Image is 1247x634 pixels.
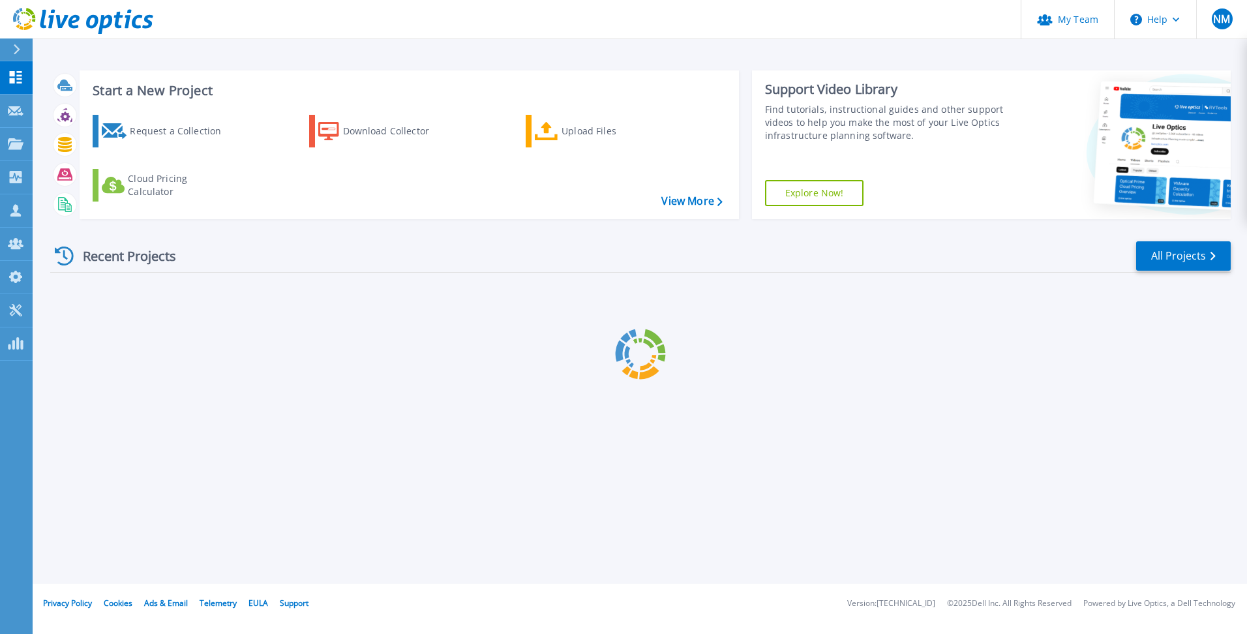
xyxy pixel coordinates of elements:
li: Version: [TECHNICAL_ID] [847,599,935,608]
a: Telemetry [200,597,237,609]
a: Support [280,597,308,609]
a: All Projects [1136,241,1231,271]
a: Privacy Policy [43,597,92,609]
li: © 2025 Dell Inc. All Rights Reserved [947,599,1072,608]
div: Download Collector [343,118,447,144]
a: View More [661,195,722,207]
a: Explore Now! [765,180,864,206]
li: Powered by Live Optics, a Dell Technology [1083,599,1235,608]
div: Upload Files [562,118,666,144]
div: Find tutorials, instructional guides and other support videos to help you make the most of your L... [765,103,1009,142]
a: Upload Files [526,115,671,147]
div: Request a Collection [130,118,234,144]
a: EULA [248,597,268,609]
div: Support Video Library [765,81,1009,98]
a: Cloud Pricing Calculator [93,169,238,202]
span: NM [1213,14,1230,24]
div: Recent Projects [50,240,194,272]
h3: Start a New Project [93,83,722,98]
a: Download Collector [309,115,455,147]
a: Request a Collection [93,115,238,147]
a: Ads & Email [144,597,188,609]
a: Cookies [104,597,132,609]
div: Cloud Pricing Calculator [128,172,232,198]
